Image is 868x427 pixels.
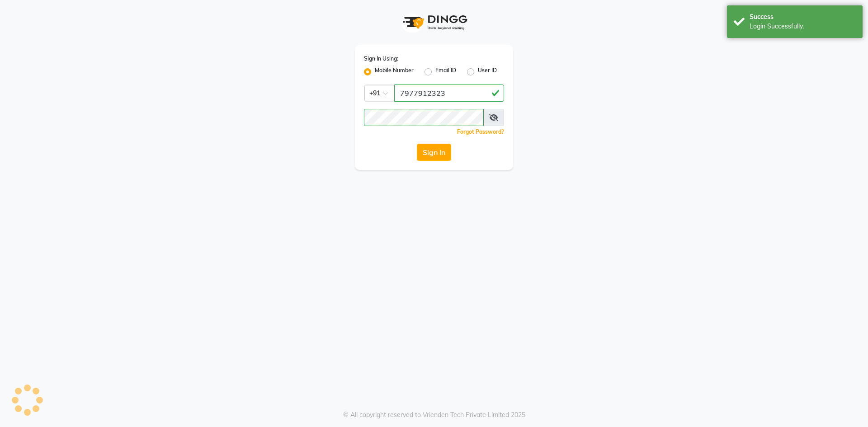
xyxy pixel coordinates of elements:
label: Email ID [435,66,456,77]
label: Mobile Number [375,66,414,77]
label: User ID [478,66,497,77]
a: Forgot Password? [457,128,504,135]
img: logo1.svg [398,9,470,36]
input: Username [394,84,504,102]
div: Login Successfully. [750,22,856,31]
input: Username [364,109,484,126]
button: Sign In [417,144,451,161]
label: Sign In Using: [364,55,398,63]
div: Success [750,12,856,22]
